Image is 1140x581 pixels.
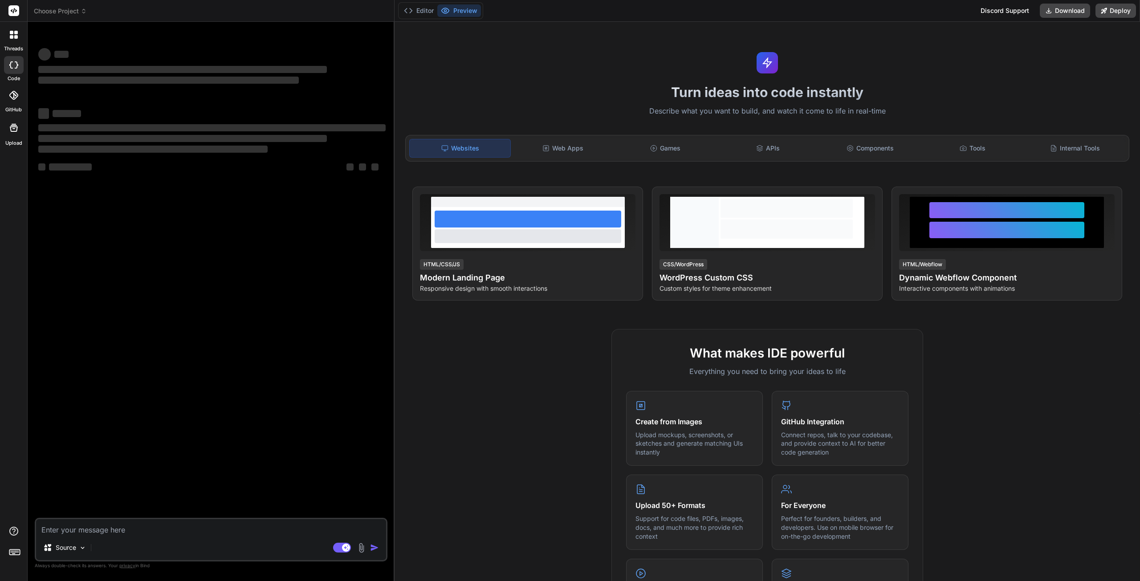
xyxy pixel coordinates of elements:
p: Describe what you want to build, and watch it come to life in real-time [400,106,1135,117]
h2: What makes IDE powerful [626,344,908,362]
label: code [8,75,20,82]
h4: Create from Images [635,416,753,427]
label: Upload [5,139,22,147]
div: Discord Support [975,4,1034,18]
span: ‌ [38,163,45,171]
p: Always double-check its answers. Your in Bind [35,561,387,570]
h1: Turn ideas into code instantly [400,84,1135,100]
div: APIs [717,139,818,158]
span: privacy [119,563,135,568]
div: Components [820,139,920,158]
span: ‌ [38,77,299,84]
p: Custom styles for theme enhancement [660,284,875,293]
span: ‌ [38,124,386,131]
p: Perfect for founders, builders, and developers. Use on mobile browser for on-the-go development [781,514,899,540]
h4: GitHub Integration [781,416,899,427]
span: ‌ [38,48,51,61]
p: Source [56,543,76,552]
p: Support for code files, PDFs, images, docs, and much more to provide rich context [635,514,753,540]
div: HTML/CSS/JS [420,259,464,270]
div: Tools [922,139,1023,158]
div: Games [615,139,716,158]
button: Preview [437,4,481,17]
h4: Upload 50+ Formats [635,500,753,511]
span: ‌ [371,163,379,171]
img: Pick Models [79,544,86,552]
div: Internal Tools [1025,139,1125,158]
span: ‌ [346,163,354,171]
h4: WordPress Custom CSS [660,272,875,284]
h4: Dynamic Webflow Component [899,272,1115,284]
p: Responsive design with smooth interactions [420,284,635,293]
div: Web Apps [513,139,613,158]
button: Editor [400,4,437,17]
span: ‌ [38,66,327,73]
p: Everything you need to bring your ideas to life [626,366,908,377]
button: Download [1040,4,1090,18]
span: ‌ [38,135,327,142]
div: HTML/Webflow [899,259,946,270]
img: attachment [356,543,366,553]
div: CSS/WordPress [660,259,707,270]
label: GitHub [5,106,22,114]
span: ‌ [53,110,81,117]
span: ‌ [54,51,69,58]
label: threads [4,45,23,53]
button: Deploy [1095,4,1136,18]
span: ‌ [49,163,92,171]
div: Websites [409,139,511,158]
span: Choose Project [34,7,87,16]
p: Interactive components with animations [899,284,1115,293]
span: ‌ [38,108,49,119]
img: icon [370,543,379,552]
h4: For Everyone [781,500,899,511]
span: ‌ [359,163,366,171]
h4: Modern Landing Page [420,272,635,284]
p: Connect repos, talk to your codebase, and provide context to AI for better code generation [781,431,899,457]
span: ‌ [38,146,268,153]
p: Upload mockups, screenshots, or sketches and generate matching UIs instantly [635,431,753,457]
